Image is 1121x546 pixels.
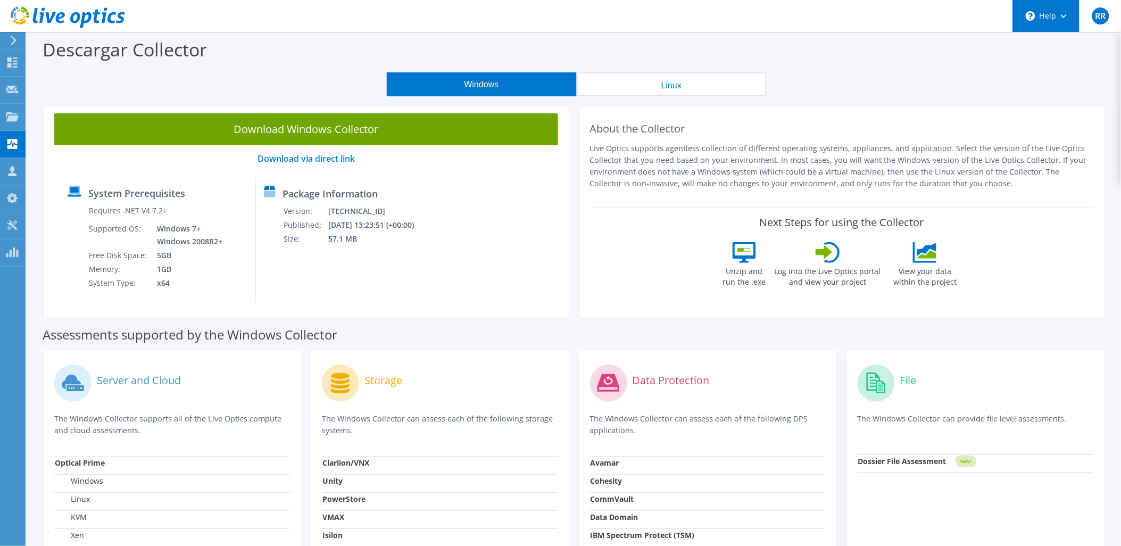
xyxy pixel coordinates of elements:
td: Size: [283,232,328,246]
strong: VMAX [322,512,344,522]
label: Unzip and run the .exe [720,263,769,287]
label: Server and Cloud [97,375,181,386]
button: Windows [387,72,577,96]
strong: Isilon [322,530,343,540]
svg: \n [1026,11,1035,21]
strong: Unity [322,476,343,486]
td: Windows 7+ Windows 2008R2+ [149,222,225,249]
label: Descargar Collector [43,37,207,62]
strong: IBM Spectrum Protect (TSM) [591,530,695,540]
tspan: NEW! [960,459,971,465]
label: Windows [55,476,103,486]
p: The Windows Collector supports all of the Live Optics compute and cloud assessments. [54,413,290,436]
label: Next Steps for using the Collector [759,216,924,229]
label: File [900,375,917,386]
label: Requires .NET V4.7.2+ [89,205,167,216]
td: 57.1 MB [328,232,428,246]
p: The Windows Collector can assess each of the following storage systems. [322,413,558,436]
strong: Dossier File Assessment [858,456,946,466]
label: View your data within the project [887,263,964,287]
label: Assessments supported by the Windows Collector [43,329,337,340]
label: Linux [55,494,90,504]
button: Linux [577,72,767,96]
td: Memory: [88,262,149,276]
strong: Clariion/VNX [322,458,369,468]
label: Storage [364,375,402,386]
td: Published: [283,218,328,232]
strong: Cohesity [591,476,622,486]
strong: Avamar [591,458,619,468]
strong: CommVault [591,494,634,504]
label: KVM [55,512,87,523]
td: [TECHNICAL_ID] [328,204,428,218]
td: System Type: [88,276,149,290]
label: System Prerequisites [88,188,185,198]
p: The Windows Collector can provide file level assessments. [858,413,1093,435]
label: Package Information [283,188,378,199]
p: The Windows Collector can assess each of the following DPS applications. [590,413,826,436]
a: Download via direct link [258,153,355,164]
td: [DATE] 13:23:51 (+00:00) [328,218,428,232]
td: Version: [283,204,328,218]
label: Data Protection [633,375,710,386]
td: x64 [149,276,225,290]
td: 1GB [149,262,225,276]
label: Log into the Live Optics portal and view your project [774,263,882,287]
h2: About the Collector [590,122,1094,135]
p: Live Optics supports agentless collection of different operating systems, appliances, and applica... [590,143,1094,189]
strong: Optical Prime [55,458,105,468]
strong: PowerStore [322,494,366,504]
label: Xen [55,530,84,541]
strong: Data Domain [591,512,638,522]
td: Supported OS: [88,222,149,249]
td: Free Disk Space: [88,249,149,262]
td: 5GB [149,249,225,262]
a: Download Windows Collector [54,113,558,145]
span: RR [1092,7,1109,24]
